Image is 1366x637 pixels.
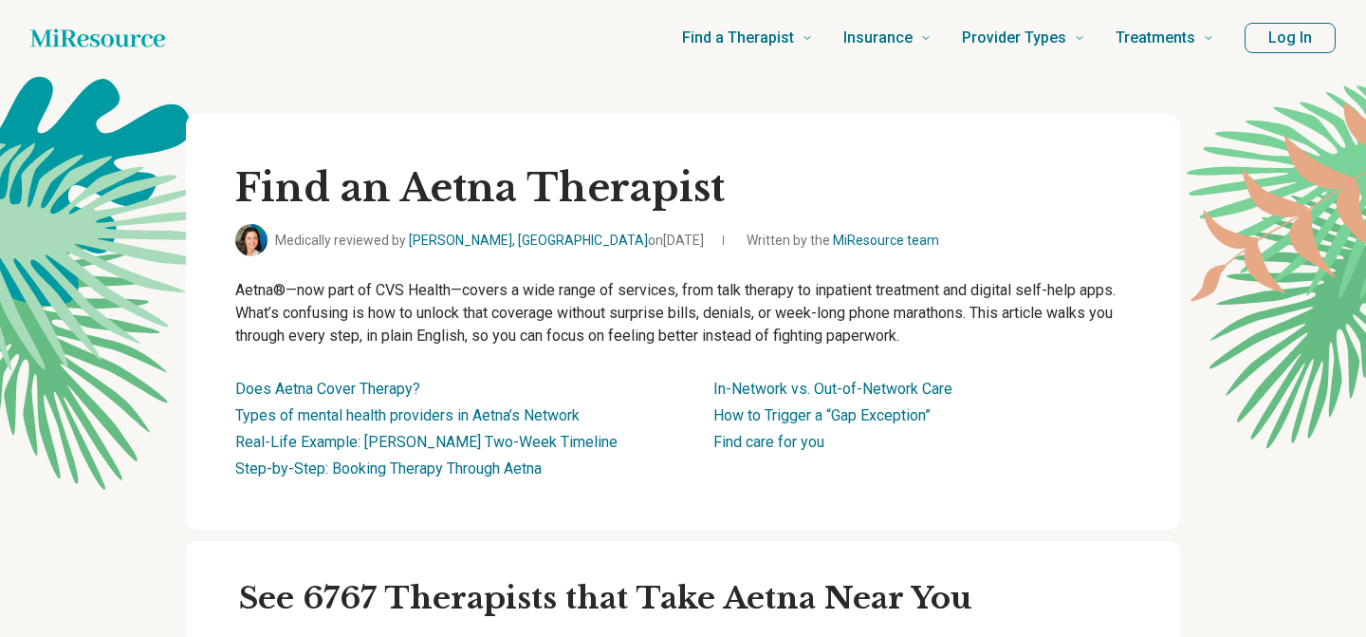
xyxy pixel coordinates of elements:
[235,279,1131,347] p: Aetna®—now part of CVS Health—covers a wide range of services, from talk therapy to inpatient tre...
[235,163,1131,213] h1: Find an Aetna Therapist
[275,231,704,251] span: Medically reviewed by
[1116,25,1195,51] span: Treatments
[833,233,939,248] a: MiResource team
[713,433,824,451] a: Find care for you
[713,406,931,424] a: How to Trigger a “Gap Exception”
[713,380,952,398] a: In-Network vs. Out-of-Network Care
[843,25,913,51] span: Insurance
[409,233,648,248] a: [PERSON_NAME], [GEOGRAPHIC_DATA]
[30,19,165,57] a: Home page
[235,459,542,478] a: Step-by-Step: Booking Therapy Through Aetna
[239,579,1157,619] h2: See 6767 Therapists that Take Aetna Near You
[235,406,580,424] a: Types of mental health providers in Aetna’s Network
[648,233,704,248] span: on [DATE]
[235,380,420,398] a: Does Aetna Cover Therapy?
[1245,23,1336,53] button: Log In
[747,231,939,251] span: Written by the
[235,433,618,451] a: Real-Life Example: [PERSON_NAME] Two-Week Timeline
[682,25,794,51] span: Find a Therapist
[962,25,1066,51] span: Provider Types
